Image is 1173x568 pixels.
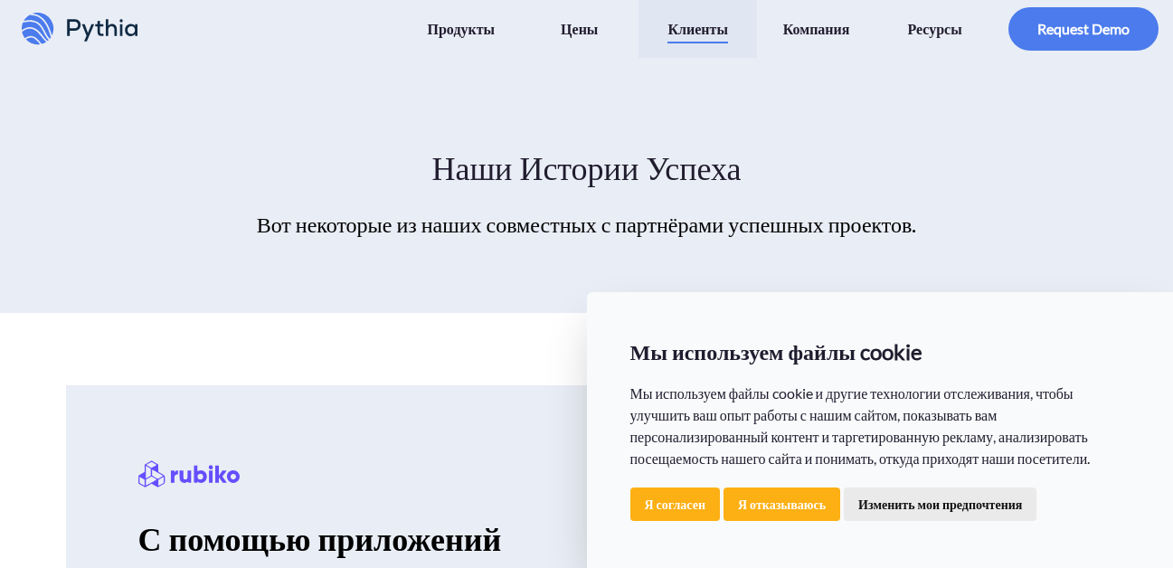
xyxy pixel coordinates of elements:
span: Ресурсы [907,14,961,43]
span: Продукты [428,14,496,43]
span: Компания [783,14,850,43]
span: Клиенты [667,14,727,43]
button: Я отказываюсь [724,488,840,521]
span: Цены [561,14,598,43]
p: Мы используем файлы cookie [630,336,1130,368]
button: Изменить мои предпочтения [844,488,1036,521]
button: Я согласен [630,488,721,521]
p: Мы используем файлы cookie и другие технологии отслеживания, чтобы улучшить ваш опыт работы с наш... [630,383,1130,469]
div: Рубико [138,458,240,490]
